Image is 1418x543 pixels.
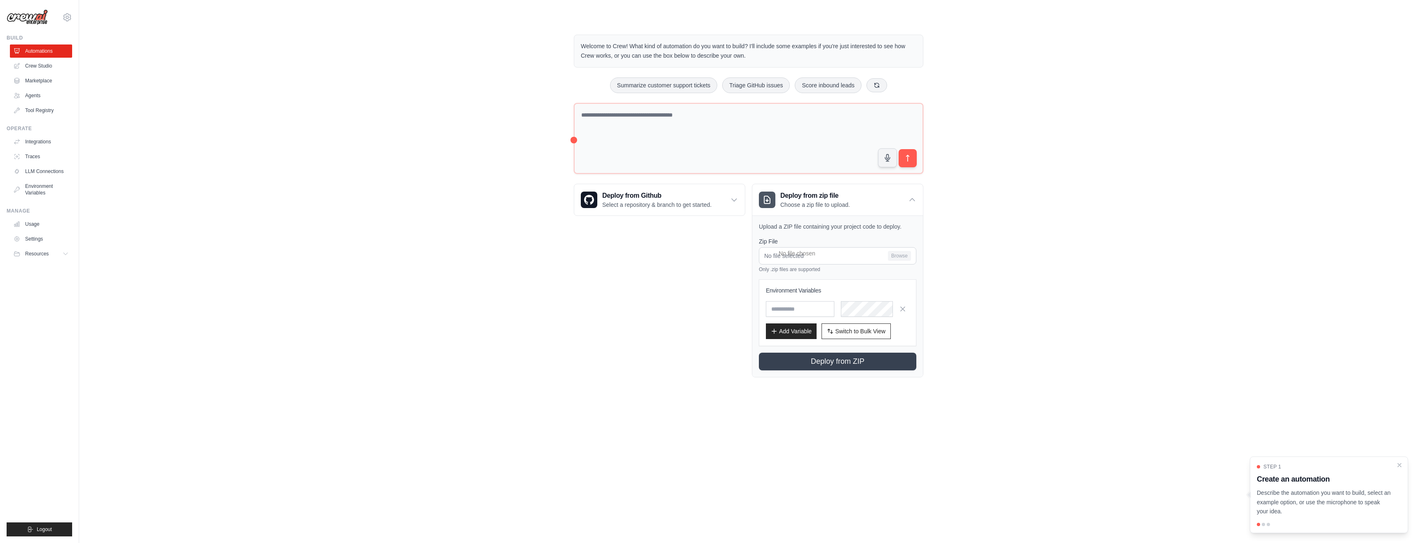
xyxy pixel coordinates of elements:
[759,266,916,273] p: Only .zip files are supported
[1263,463,1281,470] span: Step 1
[7,522,72,536] button: Logout
[10,247,72,260] button: Resources
[759,222,916,231] p: Upload a ZIP file containing your project code to deploy.
[822,323,891,339] button: Switch to Bulk View
[10,165,72,178] a: LLM Connections
[1377,503,1418,543] div: Widget de chat
[759,247,916,264] input: No file selected Browse
[37,526,52,533] span: Logout
[10,59,72,73] a: Crew Studio
[7,35,72,41] div: Build
[602,201,711,209] p: Select a repository & branch to get started.
[7,9,48,25] img: Logo
[602,191,711,201] h3: Deploy from Github
[25,250,49,257] span: Resources
[10,218,72,231] a: Usage
[10,89,72,102] a: Agents
[10,104,72,117] a: Tool Registry
[581,42,916,61] p: Welcome to Crew! What kind of automation do you want to build? I'll include some examples if you'...
[1257,473,1391,485] h3: Create an automation
[759,353,916,370] button: Deploy from ZIP
[10,180,72,199] a: Environment Variables
[722,77,790,93] button: Triage GitHub issues
[835,327,885,335] span: Switch to Bulk View
[7,125,72,132] div: Operate
[10,150,72,163] a: Traces
[10,74,72,87] a: Marketplace
[766,323,817,339] button: Add Variable
[10,135,72,148] a: Integrations
[766,286,909,295] h3: Environment Variables
[1377,503,1418,543] iframe: Chat Widget
[780,191,850,201] h3: Deploy from zip file
[610,77,717,93] button: Summarize customer support tickets
[795,77,862,93] button: Score inbound leads
[10,44,72,58] a: Automations
[7,208,72,214] div: Manage
[1396,462,1403,468] button: Close walkthrough
[1257,488,1391,516] p: Describe the automation you want to build, select an example option, or use the microphone to spe...
[10,232,72,246] a: Settings
[759,237,916,246] label: Zip File
[780,201,850,209] p: Choose a zip file to upload.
